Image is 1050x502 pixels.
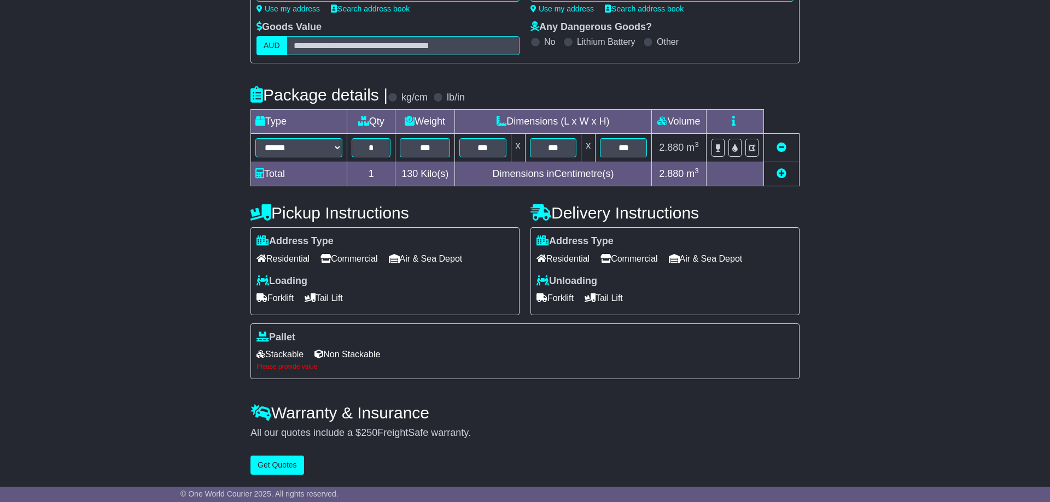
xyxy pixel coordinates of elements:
td: Qty [347,110,395,134]
td: Dimensions (L x W x H) [454,110,651,134]
span: © One World Courier 2025. All rights reserved. [180,489,339,498]
label: Pallet [256,332,295,344]
span: Air & Sea Depot [669,250,743,267]
label: Goods Value [256,21,322,33]
label: Other [657,37,679,47]
span: Forklift [256,290,294,306]
label: AUD [256,36,287,55]
span: 130 [401,168,418,179]
h4: Warranty & Insurance [250,404,800,422]
td: Dimensions in Centimetre(s) [454,162,651,186]
label: kg/cm [401,92,428,104]
a: Search address book [605,4,684,13]
td: 1 [347,162,395,186]
span: m [686,142,699,153]
span: Commercial [600,250,657,267]
a: Search address book [331,4,410,13]
a: Add new item [777,168,786,179]
label: Address Type [256,235,334,247]
span: 2.880 [659,168,684,179]
label: No [544,37,555,47]
span: 2.880 [659,142,684,153]
label: Loading [256,275,307,287]
span: Residential [256,250,310,267]
td: Weight [395,110,454,134]
span: Tail Lift [585,290,623,306]
td: Volume [651,110,706,134]
sup: 3 [695,167,699,175]
label: Address Type [536,235,614,247]
span: Tail Lift [305,290,343,306]
h4: Pickup Instructions [250,204,520,222]
span: Residential [536,250,590,267]
span: Non Stackable [314,346,380,363]
span: Air & Sea Depot [389,250,463,267]
h4: Delivery Instructions [530,204,800,222]
span: m [686,168,699,179]
a: Remove this item [777,142,786,153]
span: Stackable [256,346,304,363]
td: x [581,134,596,162]
sup: 3 [695,140,699,149]
div: All our quotes include a $ FreightSafe warranty. [250,427,800,439]
a: Use my address [256,4,320,13]
td: Total [251,162,347,186]
label: Any Dangerous Goods? [530,21,652,33]
td: Kilo(s) [395,162,454,186]
td: Type [251,110,347,134]
label: Unloading [536,275,597,287]
span: Forklift [536,290,574,306]
h4: Package details | [250,86,388,104]
label: lb/in [447,92,465,104]
a: Use my address [530,4,594,13]
span: 250 [361,427,377,438]
td: x [511,134,525,162]
label: Lithium Battery [577,37,635,47]
div: Please provide value [256,363,794,370]
button: Get Quotes [250,456,304,475]
span: Commercial [320,250,377,267]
